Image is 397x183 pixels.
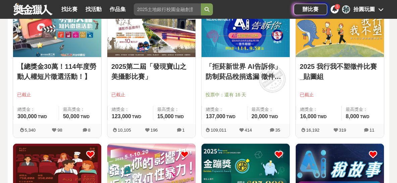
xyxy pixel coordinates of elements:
[157,106,191,113] span: 最高獎金：
[63,113,79,119] span: 50,000
[157,113,174,119] span: 15,000
[300,91,380,98] span: 已截止
[206,61,286,82] a: 「拒菸新世界 AI告訴你」防制菸品稅捐逃漏 徵件比賽
[57,128,62,133] span: 98
[17,61,97,82] a: 【總獎金30萬！114年度勞動人權短片徵選活動！】
[111,61,191,82] a: 2025第二屆「發現寶山之美攝影比賽」
[88,128,91,133] span: 8
[202,2,290,57] img: Cover Image
[83,5,104,14] a: 找活動
[17,91,97,98] span: 已截止
[118,128,131,133] span: 10,105
[112,106,149,113] span: 總獎金：
[336,5,338,8] span: 5
[251,106,286,113] span: 最高獎金：
[275,128,280,133] span: 35
[134,3,201,15] input: 2025土地銀行校園金融創意挑戰賽：從你出發 開啟智慧金融新頁
[211,128,226,133] span: 109,011
[300,61,380,82] a: 2025 我行我不塑徵件比賽_貼圖組
[245,128,252,133] span: 414
[111,91,191,98] span: 已截止
[17,106,55,113] span: 總獎金：
[346,106,380,113] span: 最高獎金：
[25,128,36,133] span: 5,340
[112,113,131,119] span: 123,000
[206,113,225,119] span: 137,000
[251,113,268,119] span: 20,000
[300,113,317,119] span: 16,000
[269,115,278,119] span: TWD
[13,2,101,57] img: Cover Image
[353,5,375,13] div: 拾圓玩圖
[296,2,384,57] img: Cover Image
[370,128,374,133] span: 11
[294,4,327,15] a: 辦比賽
[38,115,47,119] span: TWD
[132,115,141,119] span: TWD
[342,5,350,13] div: 拾
[107,5,128,14] a: 作品集
[107,2,195,57] img: Cover Image
[306,128,320,133] span: 16,192
[17,113,37,119] span: 300,000
[80,115,90,119] span: TWD
[300,106,337,113] span: 總獎金：
[226,115,235,119] span: TWD
[206,91,286,98] span: 投票中：還有 16 天
[151,128,158,133] span: 196
[339,128,346,133] span: 319
[346,113,359,119] span: 8,000
[182,128,185,133] span: 1
[63,106,97,113] span: 最高獎金：
[318,115,327,119] span: TWD
[206,106,243,113] span: 總獎金：
[360,115,369,119] span: TWD
[59,5,80,14] a: 找比賽
[175,115,184,119] span: TWD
